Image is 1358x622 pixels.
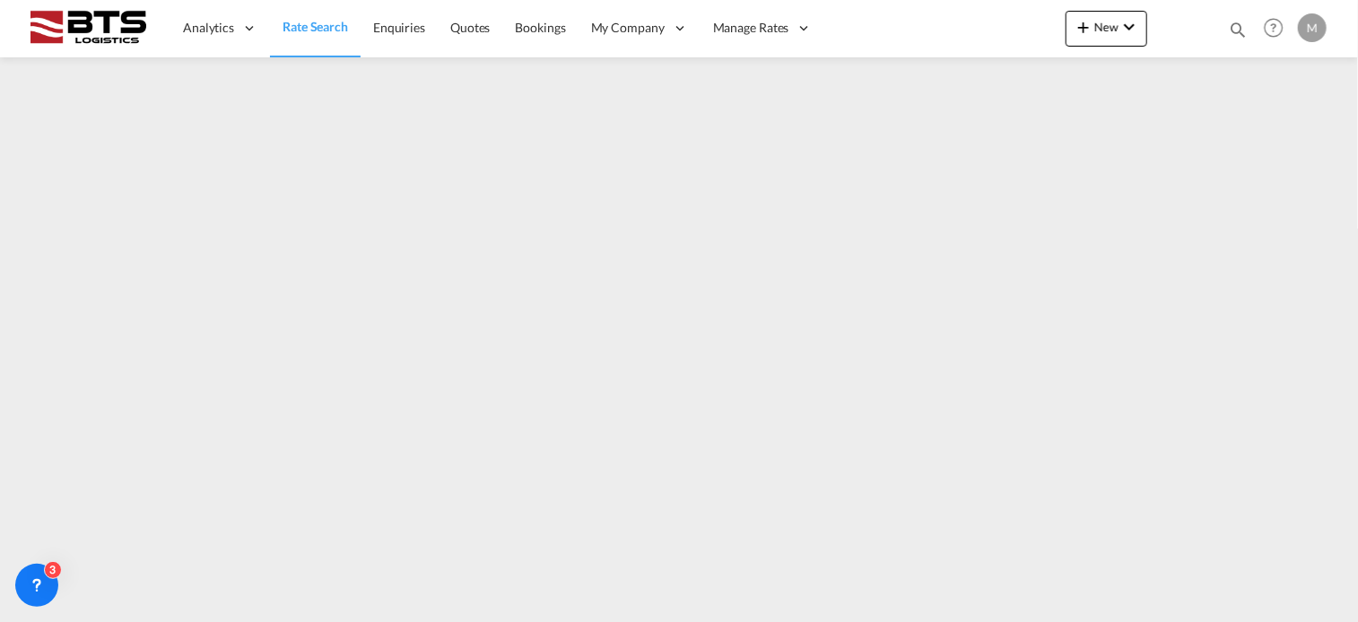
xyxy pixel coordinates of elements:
span: Enquiries [373,20,425,35]
div: M [1298,13,1327,42]
span: Bookings [516,20,566,35]
img: cdcc71d0be7811ed9adfbf939d2aa0e8.png [27,8,148,48]
md-icon: icon-magnify [1228,20,1248,39]
span: Analytics [183,19,234,37]
md-icon: icon-plus 400-fg [1073,16,1094,38]
span: My Company [591,19,665,37]
span: Rate Search [283,19,348,34]
div: Help [1258,13,1298,45]
md-icon: icon-chevron-down [1119,16,1140,38]
button: icon-plus 400-fgNewicon-chevron-down [1066,11,1147,47]
span: Help [1258,13,1289,43]
span: Manage Rates [713,19,789,37]
div: icon-magnify [1228,20,1248,47]
span: Quotes [450,20,490,35]
span: New [1073,20,1140,34]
